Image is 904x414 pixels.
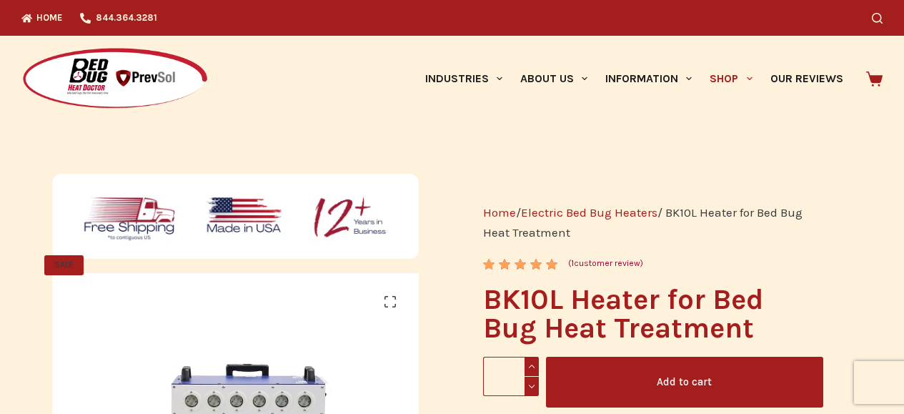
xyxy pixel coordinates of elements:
span: 1 [483,259,493,281]
nav: Breadcrumb [483,202,823,242]
a: Information [597,36,701,122]
img: Prevsol/Bed Bug Heat Doctor [21,47,209,111]
a: Home [483,205,516,220]
a: Our Reviews [761,36,852,122]
a: (1customer review) [568,257,643,271]
a: About Us [511,36,596,122]
a: Shop [701,36,761,122]
input: Product quantity [483,357,539,396]
div: Rated 5.00 out of 5 [483,259,560,270]
button: Add to cart [546,357,823,408]
span: 1 [571,258,574,268]
span: SALE [44,255,84,275]
button: Search [872,13,883,24]
a: Industries [416,36,511,122]
span: Rated out of 5 based on customer rating [483,259,560,335]
nav: Primary [416,36,852,122]
h1: BK10L Heater for Bed Bug Heat Treatment [483,285,823,342]
a: Electric Bed Bug Heaters [521,205,657,220]
a: View full-screen image gallery [376,287,404,316]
